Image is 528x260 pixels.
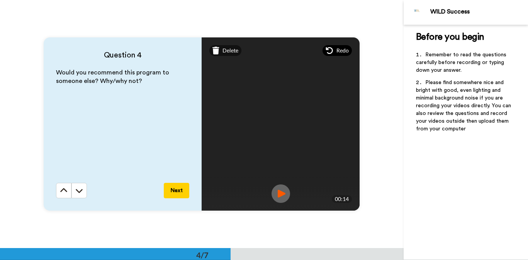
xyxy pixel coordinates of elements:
div: Redo [323,45,352,56]
img: ic_record_play.svg [272,184,290,203]
span: Before you begin [416,32,484,42]
div: 00:14 [332,195,352,203]
h4: Question 4 [56,50,189,61]
button: Next [164,183,189,198]
div: Delete [209,45,241,56]
div: WILD Success [430,8,528,15]
span: Remember to read the questions carefully before recording or typing down your answer. [416,52,508,73]
span: Delete [222,47,238,54]
span: Would you recommend this program to someone else? Why/why not? [56,69,171,84]
img: Profile Image [408,3,426,22]
span: Please find somewhere nice and bright with good, even lighting and minimal background noise if yo... [416,80,513,132]
span: Redo [336,47,349,54]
